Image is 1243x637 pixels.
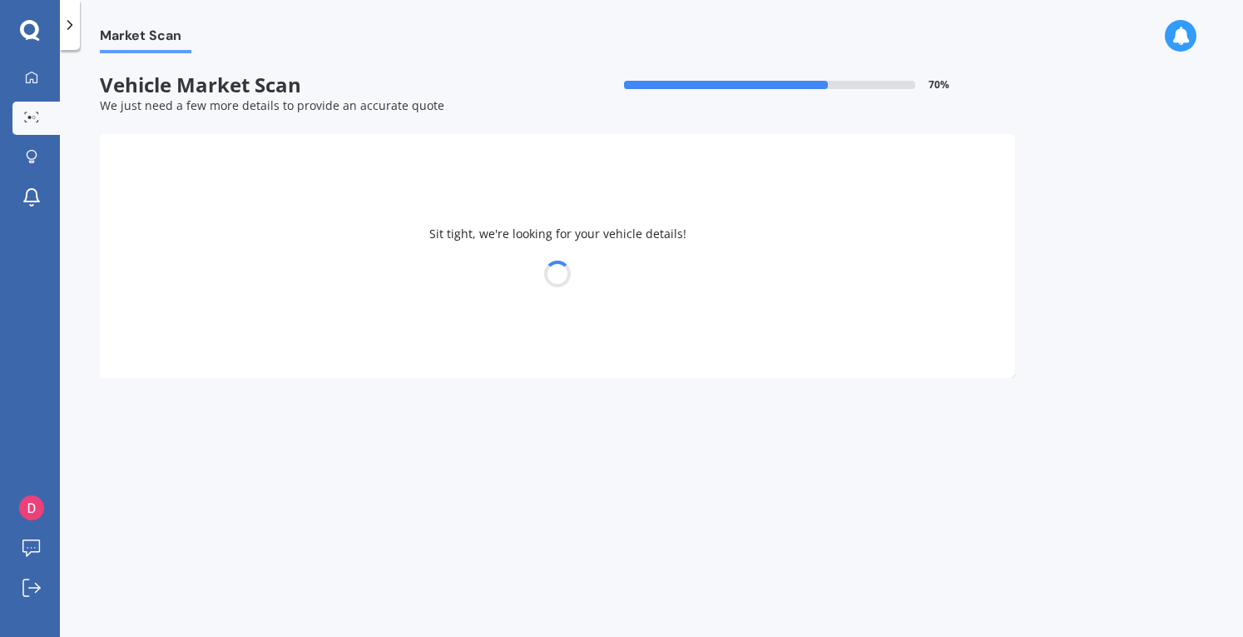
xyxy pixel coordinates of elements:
span: Vehicle Market Scan [100,73,557,97]
span: 70 % [929,79,949,91]
span: Market Scan [100,27,191,50]
div: Sit tight, we're looking for your vehicle details! [100,134,1015,378]
span: We just need a few more details to provide an accurate quote [100,97,444,113]
img: ACg8ocIV93wxieWyuTfbyBcagzlpGI4LxvkOBF6MHRqdSUJIIEsUsw=s96-c [19,495,44,520]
